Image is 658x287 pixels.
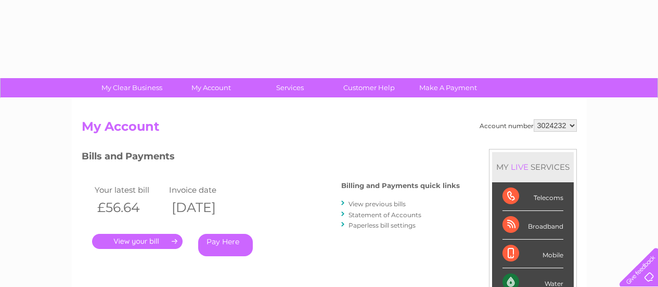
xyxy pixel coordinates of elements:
div: Broadband [502,211,563,240]
td: Your latest bill [92,183,167,197]
th: £56.64 [92,197,167,218]
a: Services [247,78,333,97]
div: Mobile [502,240,563,268]
th: [DATE] [166,197,241,218]
td: Invoice date [166,183,241,197]
h2: My Account [82,119,577,139]
h3: Bills and Payments [82,149,460,167]
div: Telecoms [502,182,563,211]
div: LIVE [509,162,531,172]
a: Paperless bill settings [349,221,416,229]
div: Account number [480,119,577,132]
a: Customer Help [326,78,412,97]
div: MY SERVICES [492,152,574,182]
a: My Account [168,78,254,97]
h4: Billing and Payments quick links [341,182,460,190]
a: . [92,234,183,249]
a: My Clear Business [89,78,175,97]
a: Make A Payment [405,78,491,97]
a: Statement of Accounts [349,211,421,219]
a: View previous bills [349,200,406,208]
a: Pay Here [198,234,253,256]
